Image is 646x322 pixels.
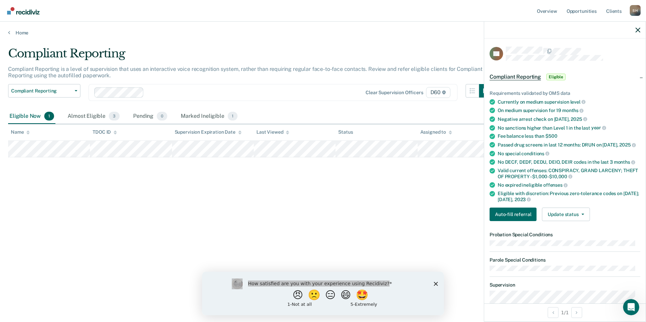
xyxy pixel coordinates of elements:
button: Previous Opportunity [548,307,558,318]
span: year [591,125,606,130]
div: Status [338,129,353,135]
span: $1,000-$10,000 [532,174,572,179]
span: level [570,99,586,105]
span: Eligible [546,74,566,80]
div: Compliant Reporting [8,47,493,66]
div: Eligible with discretion: Previous zero-tolerance codes on [DATE]; [DATE], [498,191,640,202]
iframe: Intercom live chat [623,299,639,315]
div: S H [630,5,641,16]
div: On medium supervision for 19 [498,107,640,113]
div: No sanctions higher than Level 1 in the last [498,125,640,131]
button: Next Opportunity [571,307,582,318]
div: No special [498,151,640,157]
dt: Supervision [490,282,640,288]
span: 2025 [571,116,587,122]
div: Name [11,129,30,135]
div: Eligible Now [8,109,55,124]
button: Update status [542,208,590,221]
span: 3 [109,112,120,120]
div: No expired ineligible [498,182,640,188]
div: TDOC ID [93,129,117,135]
span: months [562,108,583,113]
span: D60 [426,87,450,98]
p: Compliant Reporting is a level of supervision that uses an interactive voice recognition system, ... [8,66,482,79]
span: Compliant Reporting [11,88,72,94]
a: Home [8,30,638,36]
span: Compliant Reporting [490,74,541,80]
div: Valid current offenses: CONSPIRACY, GRAND LARCENY; THEFT OF PROPERTY - [498,168,640,179]
div: Passed drug screens in last 12 months: DRUN on [DATE], [498,142,640,148]
div: 1 / 1 [484,303,646,321]
img: Recidiviz [7,7,40,15]
dt: Probation Special Conditions [490,232,640,238]
div: Supervision Expiration Date [175,129,242,135]
span: 2025 [619,142,636,147]
div: No DECF, DEDF, DEDU, DEIO, DEIR codes in the last 3 [498,159,640,165]
button: Profile dropdown button [630,5,641,16]
span: 1 [228,112,238,120]
div: Clear supervision officers [366,90,423,96]
div: Requirements validated by OMS data [490,90,640,96]
div: Assigned to [420,129,452,135]
span: 0 [157,112,167,120]
span: months [614,159,635,165]
span: 1 [44,112,54,120]
dt: Parole Special Conditions [490,257,640,263]
span: $500 [545,133,557,139]
div: Almost Eligible [66,109,121,124]
div: Negative arrest check on [DATE], [498,116,640,122]
span: 2023 [515,197,531,202]
button: Auto-fill referral [490,208,537,221]
div: Pending [132,109,169,124]
div: Fee balance less than [498,133,640,139]
div: Last Viewed [256,129,289,135]
span: offenses [543,182,568,188]
iframe: Survey by Kim from Recidiviz [202,272,444,315]
div: Marked Ineligible [179,109,239,124]
div: Compliant ReportingEligible [484,66,646,88]
span: conditions [521,151,549,156]
div: Currently on medium supervision [498,99,640,105]
a: Navigate to form link [490,208,539,221]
